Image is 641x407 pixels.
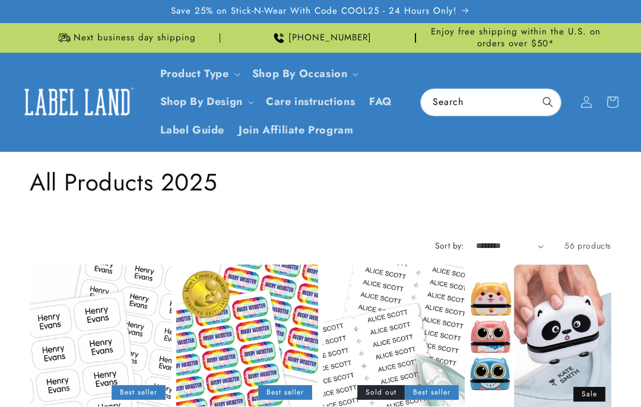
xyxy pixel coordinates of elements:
span: Save 25% on Stick-N-Wear With Code COOL25 - 24 Hours Only! [171,5,457,17]
div: Announcement [225,23,415,52]
a: Join Affiliate Program [231,116,360,144]
span: Join Affiliate Program [239,123,353,137]
summary: Shop By Occasion [245,60,364,88]
img: Label Land [18,84,137,120]
summary: Shop By Design [153,88,259,116]
span: [PHONE_NUMBER] [288,32,372,44]
a: Shop By Design [160,94,243,109]
a: Label Guide [153,116,232,144]
span: Enjoy free shipping within the U.S. on orders over $50* [421,26,611,49]
label: Sort by: [435,240,464,252]
span: 56 products [564,240,611,252]
div: Announcement [421,23,611,52]
div: Announcement [30,23,220,52]
button: Search [535,89,561,115]
summary: Product Type [153,60,245,88]
span: Label Guide [160,123,225,137]
a: FAQ [362,88,399,116]
span: Care instructions [266,95,355,109]
a: Care instructions [259,88,362,116]
span: FAQ [369,95,392,109]
h1: All Products 2025 [30,167,611,198]
a: Label Land [14,79,141,125]
span: Shop By Occasion [252,67,348,81]
a: Product Type [160,66,229,81]
span: Next business day shipping [74,32,196,44]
